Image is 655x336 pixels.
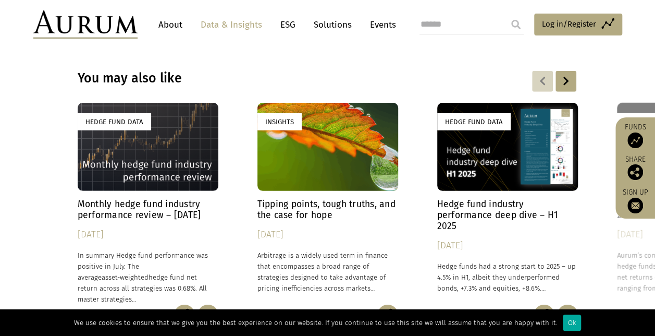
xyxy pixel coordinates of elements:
[563,315,581,331] div: Ok
[197,305,218,326] img: Download Article
[195,15,267,34] a: Data & Insights
[78,70,443,86] h3: You may also like
[621,188,650,213] a: Sign up
[102,273,149,281] span: asset-weighted
[534,305,554,326] img: Share this post
[78,250,218,305] p: In summary Hedge fund performance was positive in July. The average hedge fund net return across ...
[174,305,195,326] img: Share this post
[534,14,622,35] a: Log in/Register
[308,15,357,34] a: Solutions
[557,305,578,326] img: Download Article
[377,305,398,326] img: Share this post
[78,103,218,305] a: Hedge Fund Data Monthly hedge fund industry performance review – [DATE] [DATE] In summary Hedge f...
[437,103,578,305] a: Hedge Fund Data Hedge fund industry performance deep dive – H1 2025 [DATE] Hedge funds had a stro...
[437,113,511,130] div: Hedge Fund Data
[78,199,218,221] h4: Monthly hedge fund industry performance review – [DATE]
[257,227,398,242] div: [DATE]
[627,198,643,213] img: Sign up to our newsletter
[365,15,396,34] a: Events
[505,14,526,35] input: Submit
[437,261,578,294] p: Hedge funds had a strong start to 2025 – up 4.5% in H1, albeit they underperformed bonds, +7.3% a...
[257,199,398,221] h4: Tipping points, tough truths, and the case for hope
[257,103,398,305] a: Insights Tipping points, tough truths, and the case for hope [DATE] Arbitrage is a widely used te...
[78,113,151,130] div: Hedge Fund Data
[153,15,188,34] a: About
[33,10,138,39] img: Aurum
[257,113,302,130] div: Insights
[627,164,643,180] img: Share this post
[437,199,578,232] h4: Hedge fund industry performance deep dive – H1 2025
[257,250,398,294] p: Arbitrage is a widely used term in finance that encompasses a broad range of strategies designed ...
[621,156,650,180] div: Share
[627,133,643,148] img: Access Funds
[78,227,218,242] div: [DATE]
[275,15,301,34] a: ESG
[437,238,578,253] div: [DATE]
[542,18,596,30] span: Log in/Register
[621,123,650,148] a: Funds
